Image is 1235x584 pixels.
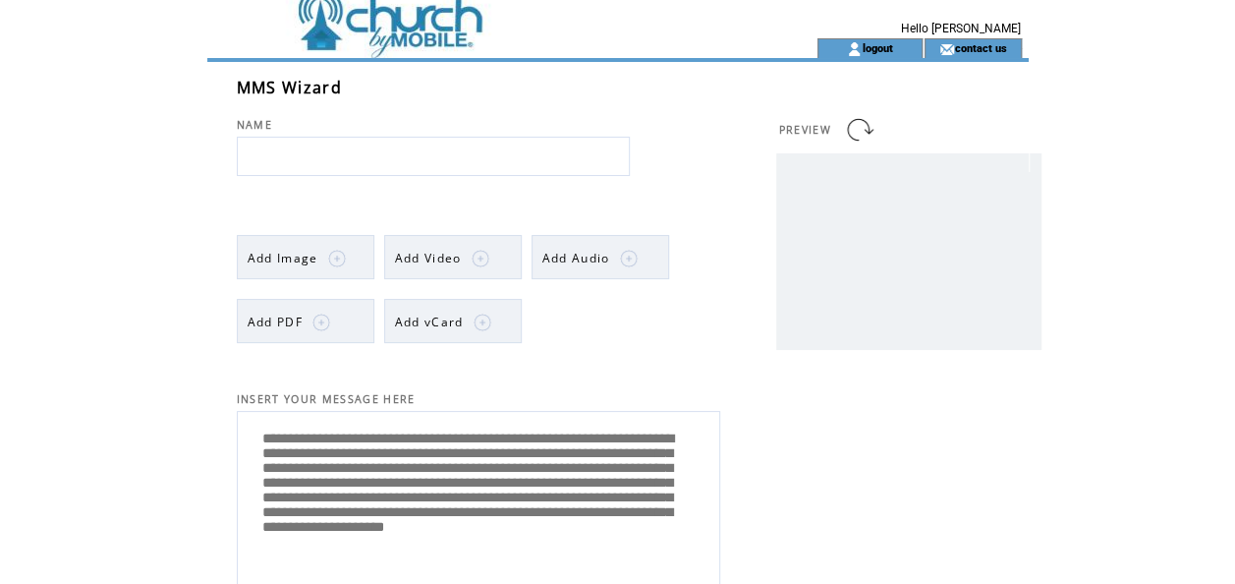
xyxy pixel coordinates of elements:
[620,250,638,267] img: plus.png
[542,250,610,266] span: Add Audio
[384,235,522,279] a: Add Video
[862,41,892,54] a: logout
[395,250,462,266] span: Add Video
[237,77,342,98] span: MMS Wizard
[384,299,522,343] a: Add vCard
[472,250,489,267] img: plus.png
[939,41,954,57] img: contact_us_icon.gif
[237,118,272,132] span: NAME
[847,41,862,57] img: account_icon.gif
[328,250,346,267] img: plus.png
[248,250,318,266] span: Add Image
[474,314,491,331] img: plus.png
[237,235,374,279] a: Add Image
[532,235,669,279] a: Add Audio
[312,314,330,331] img: plus.png
[237,392,416,406] span: INSERT YOUR MESSAGE HERE
[395,314,464,330] span: Add vCard
[237,299,374,343] a: Add PDF
[954,41,1006,54] a: contact us
[248,314,303,330] span: Add PDF
[901,22,1021,35] span: Hello [PERSON_NAME]
[779,123,831,137] span: PREVIEW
